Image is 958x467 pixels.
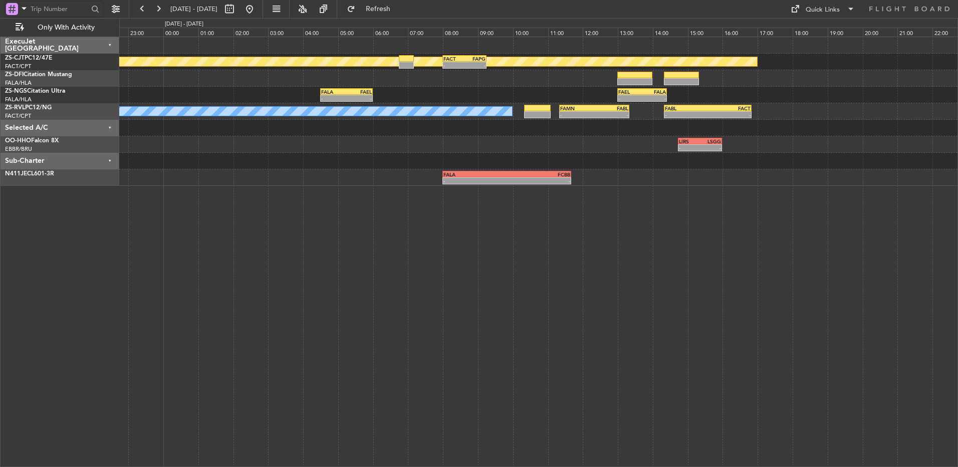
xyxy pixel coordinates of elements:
[5,63,31,70] a: FACT/CPT
[806,5,840,15] div: Quick Links
[5,138,59,144] a: OO-HHOFalcon 8X
[723,28,758,37] div: 16:00
[642,95,666,101] div: -
[443,171,507,177] div: FALA
[347,89,372,95] div: FAEL
[688,28,723,37] div: 15:00
[653,28,688,37] div: 14:00
[5,96,32,103] a: FALA/HLA
[618,89,642,95] div: FAEL
[708,105,751,111] div: FACT
[665,105,707,111] div: FABL
[863,28,898,37] div: 20:00
[786,1,860,17] button: Quick Links
[268,28,303,37] div: 03:00
[165,20,203,29] div: [DATE] - [DATE]
[5,79,32,87] a: FALA/HLA
[618,28,653,37] div: 13:00
[26,24,106,31] span: Only With Activity
[5,171,27,177] span: N411JE
[5,88,27,94] span: ZS-NGS
[5,112,31,120] a: FACT/CPT
[507,171,570,177] div: FCBB
[5,88,65,94] a: ZS-NGSCitation Ultra
[583,28,618,37] div: 12:00
[642,89,666,95] div: FALA
[163,28,198,37] div: 00:00
[594,105,628,111] div: FABL
[408,28,443,37] div: 07:00
[897,28,932,37] div: 21:00
[443,56,464,62] div: FACT
[560,105,594,111] div: FAMN
[513,28,548,37] div: 10:00
[679,145,700,151] div: -
[443,28,478,37] div: 08:00
[700,138,721,144] div: LSGG
[5,171,54,177] a: N411JECL601-3R
[128,28,163,37] div: 23:00
[5,72,72,78] a: ZS-DFICitation Mustang
[5,72,24,78] span: ZS-DFI
[443,62,464,68] div: -
[758,28,793,37] div: 17:00
[679,138,700,144] div: LIRS
[321,95,347,101] div: -
[464,56,486,62] div: FAPG
[828,28,863,37] div: 19:00
[170,5,217,14] span: [DATE] - [DATE]
[507,178,570,184] div: -
[338,28,373,37] div: 05:00
[357,6,399,13] span: Refresh
[5,105,52,111] a: ZS-RVLPC12/NG
[198,28,233,37] div: 01:00
[793,28,828,37] div: 18:00
[700,145,721,151] div: -
[708,112,751,118] div: -
[303,28,338,37] div: 04:00
[618,95,642,101] div: -
[321,89,347,95] div: FALA
[5,55,52,61] a: ZS-CJTPC12/47E
[443,178,507,184] div: -
[665,112,707,118] div: -
[5,55,25,61] span: ZS-CJT
[548,28,583,37] div: 11:00
[464,62,486,68] div: -
[478,28,513,37] div: 09:00
[5,145,32,153] a: EBBR/BRU
[11,20,109,36] button: Only With Activity
[347,95,372,101] div: -
[5,138,31,144] span: OO-HHO
[5,105,25,111] span: ZS-RVL
[560,112,594,118] div: -
[342,1,402,17] button: Refresh
[373,28,408,37] div: 06:00
[31,2,88,17] input: Trip Number
[233,28,269,37] div: 02:00
[594,112,628,118] div: -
